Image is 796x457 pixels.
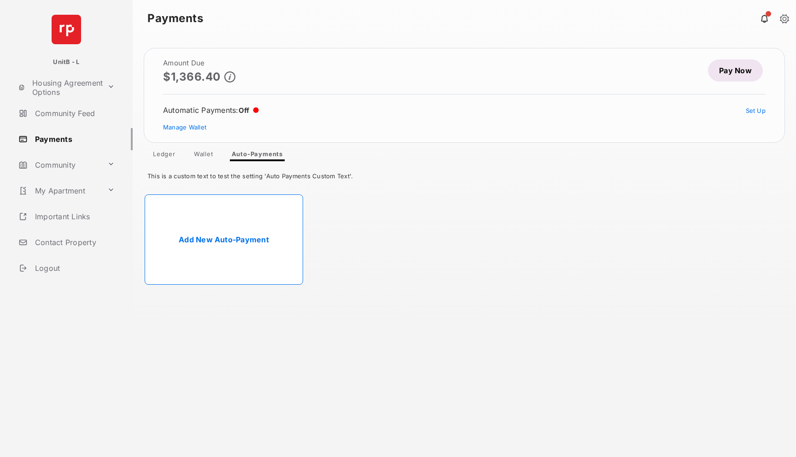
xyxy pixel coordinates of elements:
[224,150,290,161] a: Auto-Payments
[15,102,133,124] a: Community Feed
[146,150,183,161] a: Ledger
[15,257,133,279] a: Logout
[52,15,81,44] img: svg+xml;base64,PHN2ZyB4bWxucz0iaHR0cDovL3d3dy53My5vcmcvMjAwMC9zdmciIHdpZHRoPSI2NCIgaGVpZ2h0PSI2NC...
[15,128,133,150] a: Payments
[746,107,766,114] a: Set Up
[15,76,104,99] a: Housing Agreement Options
[239,106,250,115] span: Off
[163,70,221,83] p: $1,366.40
[163,59,235,67] h2: Amount Due
[187,150,221,161] a: Wallet
[53,58,79,67] p: UnitB - L
[163,105,259,115] div: Automatic Payments :
[15,154,104,176] a: Community
[15,180,104,202] a: My Apartment
[133,161,796,187] div: This is a custom text to test the setting 'Auto Payments Custom Text'.
[147,13,203,24] strong: Payments
[145,194,303,285] a: Add New Auto-Payment
[15,205,118,228] a: Important Links
[163,123,206,131] a: Manage Wallet
[15,231,133,253] a: Contact Property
